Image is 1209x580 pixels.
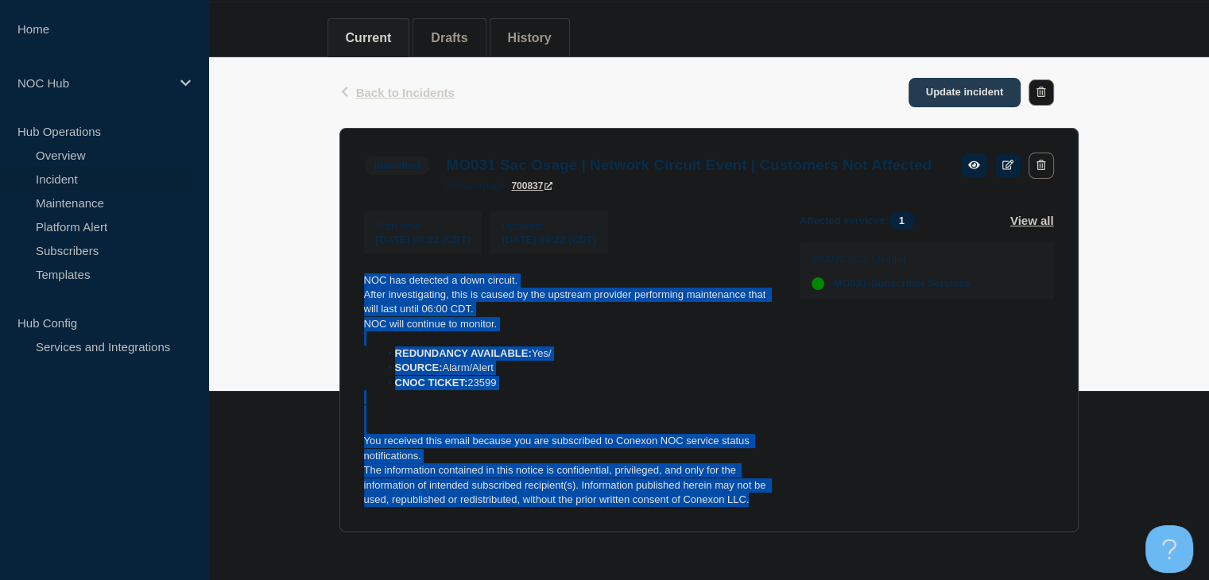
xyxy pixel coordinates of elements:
[364,434,774,463] p: You received this email because you are subscribed to Conexon NOC service status notifications.
[339,86,455,99] button: Back to Incidents
[446,157,932,174] h3: MO031 Sac Osage | Network Circuit Event | Customers Not Affected
[502,220,596,232] p: Updated :
[1010,211,1054,230] button: View all
[395,362,443,373] strong: SOURCE:
[395,347,532,359] strong: REDUNDANCY AVAILABLE:
[800,211,923,230] span: Affected services:
[446,180,505,191] p: page
[346,31,392,45] button: Current
[364,273,774,288] p: NOC has detected a down circuit.
[376,220,471,232] p: Start time :
[508,31,552,45] button: History
[502,232,596,246] div: [DATE] 00:22 (CDT)
[431,31,467,45] button: Drafts
[364,157,431,175] span: Identified
[511,180,552,191] a: 700837
[17,76,170,90] p: NOC Hub
[1145,525,1193,573] iframe: Help Scout Beacon - Open
[395,377,468,389] strong: CNOC TICKET:
[379,376,774,390] li: 23599
[376,234,471,246] span: [DATE] 00:22 (CDT)
[364,317,774,331] p: NOC will continue to monitor.
[356,86,455,99] span: Back to Incidents
[812,277,824,290] div: up
[812,253,971,265] p: MO031 (Sac Osage)
[364,463,774,507] p: The information contained in this notice is confidential, privileged, and only for the informatio...
[379,346,774,361] li: Yes/
[909,78,1021,107] a: Update incident
[834,277,971,290] span: MO031-Subscriber Services
[364,288,774,317] p: After investigating, this is caused by the upstream provider performing maintenance that will las...
[446,180,482,191] span: incident
[889,211,915,230] span: 1
[379,361,774,375] li: Alarm/Alert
